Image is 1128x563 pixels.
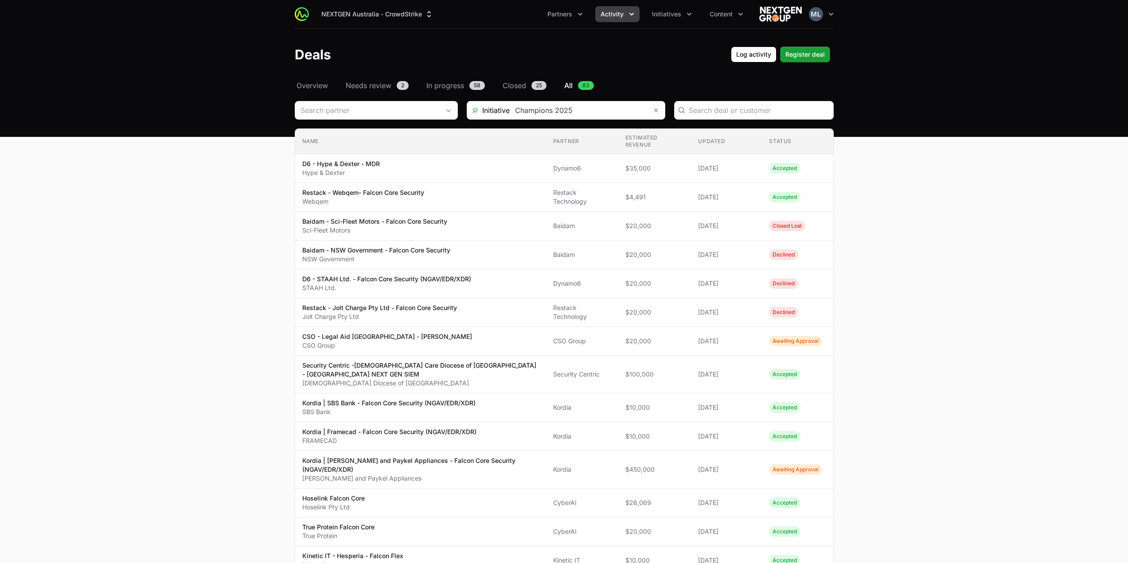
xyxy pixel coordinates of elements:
[698,193,755,202] span: [DATE]
[316,6,439,22] div: Supplier switch menu
[578,81,594,90] span: 83
[698,465,755,474] span: [DATE]
[780,47,830,62] button: Register deal
[625,164,684,173] span: $35,000
[553,279,611,288] span: Dynamo6
[546,129,618,154] th: Partner
[625,308,684,317] span: $20,000
[698,403,755,412] span: [DATE]
[302,332,472,341] p: CSO - Legal Aid [GEOGRAPHIC_DATA] - [PERSON_NAME]
[618,129,691,154] th: Estimated revenue
[647,6,697,22] button: Initiatives
[302,523,375,532] p: True Protein Falcon Core
[295,7,309,21] img: ActivitySource
[302,456,539,474] p: Kordia | [PERSON_NAME] and Paykel Appliances - Falcon Core Security (NGAV/EDR/XDR)
[704,6,749,22] button: Content
[698,308,755,317] span: [DATE]
[625,403,684,412] span: $10,000
[302,551,403,560] p: Kinetic IT - Hesperia - Falcon Flex
[295,129,546,154] th: Name
[302,226,447,235] p: Sci-Fleet Motors
[302,408,476,416] p: SBS Bank
[302,436,476,445] p: FRAMECAD
[467,105,510,116] span: Initiative
[344,80,410,91] a: Needs review2
[652,10,681,19] span: Initiatives
[553,303,611,321] span: Restack Technology
[553,188,611,206] span: Restack Technology
[425,80,487,91] a: In progress58
[302,303,457,312] p: Restack - Jolt Charge Pty Ltd - Falcon Core Security
[625,498,684,507] span: $26,069
[302,188,424,197] p: Restack - Webqem- Falcon Core Security
[501,80,548,91] a: Closed25
[553,221,611,230] span: Baidam
[295,80,834,91] nav: Deals navigation
[553,337,611,346] span: CSO Group
[731,47,777,62] button: Log activity
[553,498,611,507] span: CyberAI
[542,6,588,22] button: Partners
[302,474,539,483] p: [PERSON_NAME] and Paykel Appliances
[302,503,365,512] p: Hoselink Pty Ltd
[503,80,526,91] span: Closed
[698,527,755,536] span: [DATE]
[302,532,375,540] p: True Protein
[625,193,684,202] span: $4,491
[302,379,539,388] p: [DEMOGRAPHIC_DATA] Diocese of [GEOGRAPHIC_DATA]
[625,221,684,230] span: $20,000
[553,465,611,474] span: Kordia
[302,312,457,321] p: Jolt Charge Pty Ltd
[302,341,472,350] p: CSO Group
[302,399,476,408] p: Kordia | SBS Bank - Falcon Core Security (NGAV/EDR/XDR)
[564,80,573,91] span: All
[625,432,684,441] span: $10,000
[625,465,684,474] span: $450,000
[710,10,733,19] span: Content
[736,49,771,60] span: Log activity
[510,101,647,119] input: Search initiatives
[553,432,611,441] span: Kordia
[302,197,424,206] p: Webqem
[553,527,611,536] span: CyberAI
[809,7,823,21] img: Mustafa Larki
[316,6,439,22] button: NEXTGEN Australia - CrowdStrike
[625,370,684,379] span: $100,000
[647,101,665,119] button: Remove
[542,6,588,22] div: Partners menu
[553,250,611,259] span: Baidam
[553,370,611,379] span: Security Centric
[625,250,684,259] span: $20,000
[698,250,755,259] span: [DATE]
[295,47,331,62] h1: Deals
[698,279,755,288] span: [DATE]
[302,246,450,255] p: Baidam - NSW Government - Falcon Core Security
[595,6,640,22] div: Activity menu
[704,6,749,22] div: Content menu
[553,164,611,173] span: Dynamo6
[440,101,457,119] div: Open
[547,10,572,19] span: Partners
[302,168,380,177] p: Hype & Dexter
[469,81,485,90] span: 58
[295,101,440,119] input: Search partner
[698,370,755,379] span: [DATE]
[426,80,464,91] span: In progress
[302,159,380,168] p: D6 - Hype & Dexter - MDR
[731,47,830,62] div: Primary actions
[698,221,755,230] span: [DATE]
[309,6,749,22] div: Main navigation
[689,105,828,116] input: Search deal or customer
[302,255,450,264] p: NSW Government
[302,361,539,379] p: Security Centric -[DEMOGRAPHIC_DATA] Care Diocese of [GEOGRAPHIC_DATA] - [GEOGRAPHIC_DATA] NEXT G...
[785,49,825,60] span: Register deal
[302,217,447,226] p: Baidam - Sci-Fleet Motors - Falcon Core Security
[698,432,755,441] span: [DATE]
[397,81,409,90] span: 2
[698,164,755,173] span: [DATE]
[762,129,833,154] th: Status
[595,6,640,22] button: Activity
[302,427,476,436] p: Kordia | Framecad - Falcon Core Security (NGAV/EDR/XDR)
[553,403,611,412] span: Kordia
[297,80,328,91] span: Overview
